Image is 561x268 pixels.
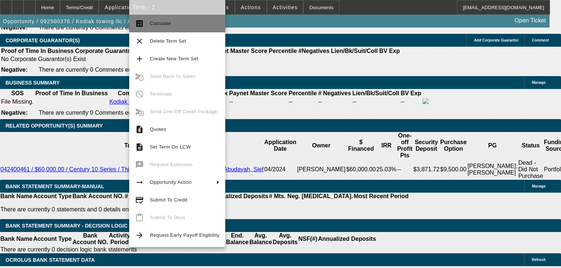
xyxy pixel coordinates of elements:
[72,232,109,246] th: Bank Account NO.
[6,257,95,263] span: OCROLUS BANK STATEMENT DATA
[299,48,330,54] b: #Negatives
[331,48,378,54] b: Lien/Bk/Suit/Coll
[532,38,549,42] span: Comment
[105,4,135,10] span: Application
[273,4,298,10] span: Activities
[229,90,287,96] b: Paynet Master Score
[318,99,351,105] div: --
[376,132,397,159] th: IRR
[1,90,34,97] th: SOS
[33,232,72,246] th: Account Type
[1,67,28,73] b: Negative:
[297,132,346,159] th: Owner
[413,132,440,159] th: Security Deposit
[249,232,272,246] th: Avg. Balance
[150,126,166,132] span: Quotes
[269,193,353,200] th: # Mts. Neg. [MEDICAL_DATA].
[150,232,219,238] span: Request Early Payoff Eligibility
[379,48,400,54] b: BV Exp
[440,132,467,159] th: Purchase Option
[1,99,34,105] div: File Missing.
[318,232,376,246] th: Annualized Deposits
[135,231,144,240] mat-icon: arrow_forward
[474,38,519,42] span: Add Corporate Guarantor
[297,159,346,180] td: [PERSON_NAME]
[532,184,546,188] span: Manage
[413,159,440,180] td: $3,871.72
[397,159,413,180] td: --
[532,258,546,262] span: Refresh
[400,98,421,106] td: --
[467,132,518,159] th: PG
[135,143,144,151] mat-icon: description
[397,132,413,159] th: One-off Profit Pts
[150,56,198,61] span: Create New Term Set
[72,193,124,200] th: Bank Account NO.
[518,159,544,180] td: Dead - Did Not Purchase
[269,48,297,54] b: Percentile
[376,159,397,180] td: 25.03%
[150,38,186,44] span: Delete Term Set
[35,90,108,97] th: Proof of Time In Business
[512,14,549,27] a: Open Ticket
[135,37,144,46] mat-icon: clear
[0,206,409,213] p: There are currently 0 statements and 0 details entered on this opportunity
[346,132,376,159] th: $ Financed
[39,110,195,116] span: There are currently 0 Comments entered on this opportunity
[118,90,145,96] b: Company
[1,47,74,55] th: Proof of Time In Business
[6,80,60,86] span: BUSINESS SUMMARY
[289,99,317,105] div: --
[209,48,267,54] b: Paynet Master Score
[150,179,192,185] span: Opportunity Action
[272,232,298,246] th: Avg. Deposits
[298,232,318,246] th: NSF(#)
[0,166,264,172] a: 042400461 / $60,000.00 / Century 10 Series / Third Party Vendor / Kodiak towing llc / Abudayah, Sief
[124,193,160,200] th: # Of Periods
[353,193,409,200] th: Most Recent Period
[267,0,303,14] button: Activities
[3,18,169,24] span: Opportunity / 092500376 / Kodiak towing llc / Abudayah, Sief
[6,123,103,129] span: RELATED OPPORTUNITY(S) SUMMARY
[264,132,297,159] th: Application Date
[6,37,80,43] span: CORPORATE GUARANTOR(S)
[135,196,144,204] mat-icon: credit_score
[150,197,187,203] span: Submit To Credit
[135,178,144,187] mat-icon: arrow_right_alt
[352,98,399,106] td: --
[99,0,140,14] button: Application
[289,90,317,96] b: Percentile
[109,99,153,105] a: Kodiak towing llc
[352,90,399,96] b: Lien/Bk/Suit/Coll
[226,232,249,246] th: End. Balance
[241,4,261,10] span: Actions
[6,183,104,189] span: BANK STATEMENT SUMMARY-MANUAL
[150,144,191,150] span: Set Term On LCW
[423,98,428,104] img: facebook-icon.png
[1,110,28,116] b: Negative:
[75,48,133,54] b: Corporate Guarantor
[264,159,297,180] td: 04/2024
[1,56,403,63] td: No Corporate Guarantor(s) Exist
[39,67,195,73] span: There are currently 0 Comments entered on this opportunity
[318,90,351,96] b: # Negatives
[135,19,144,28] mat-icon: calculate
[440,159,467,180] td: $9,500.00
[532,81,546,85] span: Manage
[235,0,267,14] button: Actions
[518,132,544,159] th: Status
[229,99,287,105] div: --
[346,159,376,180] td: $60,000.00
[210,193,268,200] th: Annualized Deposits
[135,125,144,134] mat-icon: request_quote
[109,232,131,246] th: Activity Period
[135,54,144,63] mat-icon: add
[401,90,421,96] b: BV Exp
[467,159,518,180] td: [PERSON_NAME]; [PERSON_NAME]
[150,21,171,26] span: Calculate
[6,223,128,229] span: Bank Statement Summary - Decision Logic
[33,193,72,200] th: Account Type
